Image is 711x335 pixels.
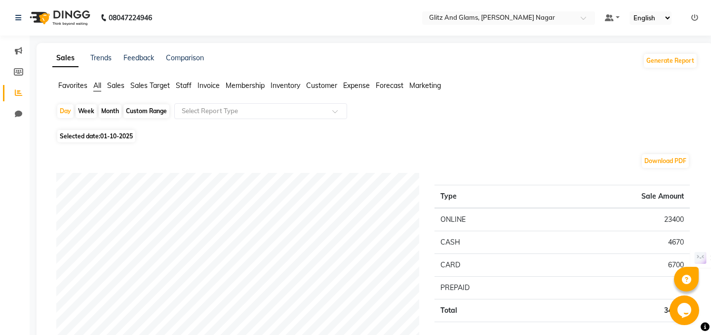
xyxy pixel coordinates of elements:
[644,54,697,68] button: Generate Report
[343,81,370,90] span: Expense
[544,185,690,209] th: Sale Amount
[271,81,300,90] span: Inventory
[57,130,135,142] span: Selected date:
[544,277,690,299] td: 0
[130,81,170,90] span: Sales Target
[100,132,133,140] span: 01-10-2025
[409,81,441,90] span: Marketing
[57,104,74,118] div: Day
[107,81,124,90] span: Sales
[544,231,690,254] td: 4670
[25,4,93,32] img: logo
[544,299,690,322] td: 34770
[109,4,152,32] b: 08047224946
[76,104,97,118] div: Week
[197,81,220,90] span: Invoice
[166,53,204,62] a: Comparison
[226,81,265,90] span: Membership
[434,231,544,254] td: CASH
[99,104,121,118] div: Month
[642,154,689,168] button: Download PDF
[58,81,87,90] span: Favorites
[434,208,544,231] td: ONLINE
[434,185,544,209] th: Type
[90,53,112,62] a: Trends
[544,254,690,277] td: 6700
[376,81,403,90] span: Forecast
[544,208,690,231] td: 23400
[306,81,337,90] span: Customer
[123,53,154,62] a: Feedback
[434,277,544,299] td: PREPAID
[670,295,701,325] iframe: chat widget
[123,104,169,118] div: Custom Range
[52,49,79,67] a: Sales
[434,299,544,322] td: Total
[93,81,101,90] span: All
[434,254,544,277] td: CARD
[176,81,192,90] span: Staff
